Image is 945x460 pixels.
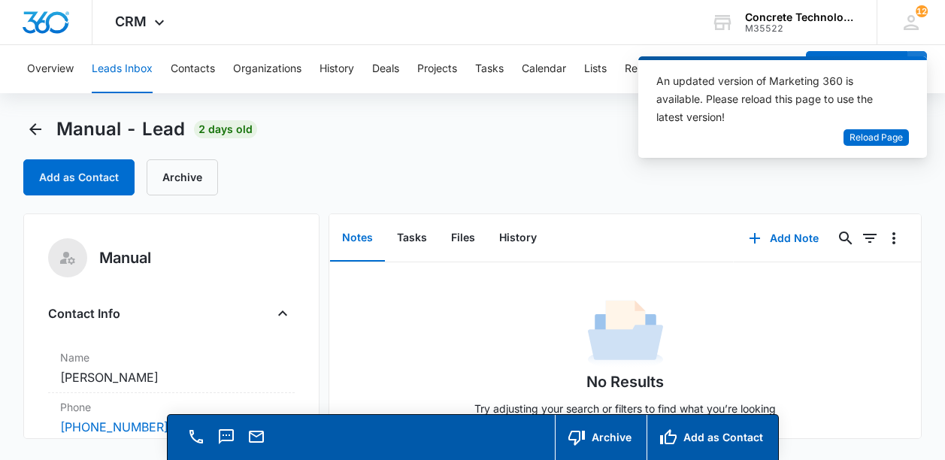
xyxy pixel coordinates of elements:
[916,5,928,17] span: 12
[92,45,153,93] button: Leads Inbox
[271,301,295,325] button: Close
[487,215,549,262] button: History
[882,226,906,250] button: Overflow Menu
[858,226,882,250] button: Filters
[23,117,47,141] button: Back
[246,426,267,447] button: Email
[60,399,283,415] label: Phone
[115,14,147,29] span: CRM
[186,426,207,447] button: Call
[48,393,295,443] div: Phone[PHONE_NUMBER]
[48,304,120,322] h4: Contact Info
[625,45,663,93] button: Reports
[99,247,151,269] h5: Manual
[246,435,267,448] a: Email
[439,215,487,262] button: Files
[468,401,783,432] p: Try adjusting your search or filters to find what you’re looking for.
[171,45,215,93] button: Contacts
[681,45,722,93] button: Settings
[916,5,928,17] div: notifications count
[417,45,457,93] button: Projects
[475,45,504,93] button: Tasks
[745,23,855,34] div: account id
[23,159,135,195] button: Add as Contact
[745,11,855,23] div: account name
[656,72,891,126] div: An updated version of Marketing 360 is available. Please reload this page to use the latest version!
[806,51,907,87] button: Add Contact
[372,45,399,93] button: Deals
[555,415,647,460] button: Archive
[834,226,858,250] button: Search...
[60,418,168,436] a: [PHONE_NUMBER]
[186,435,207,448] a: Call
[586,371,664,393] h1: No Results
[216,426,237,447] button: Text
[647,415,778,460] button: Add as Contact
[60,350,283,365] label: Name
[147,159,218,195] button: Archive
[320,45,354,93] button: History
[216,435,237,448] a: Text
[844,129,909,147] button: Reload Page
[60,368,283,386] dd: [PERSON_NAME]
[27,45,74,93] button: Overview
[522,45,566,93] button: Calendar
[194,120,257,138] span: 2 days old
[734,220,834,256] button: Add Note
[330,215,385,262] button: Notes
[56,118,185,141] span: Manual - Lead
[584,45,607,93] button: Lists
[385,215,439,262] button: Tasks
[48,343,295,393] div: Name[PERSON_NAME]
[233,45,301,93] button: Organizations
[850,131,903,145] span: Reload Page
[588,295,663,371] img: No Data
